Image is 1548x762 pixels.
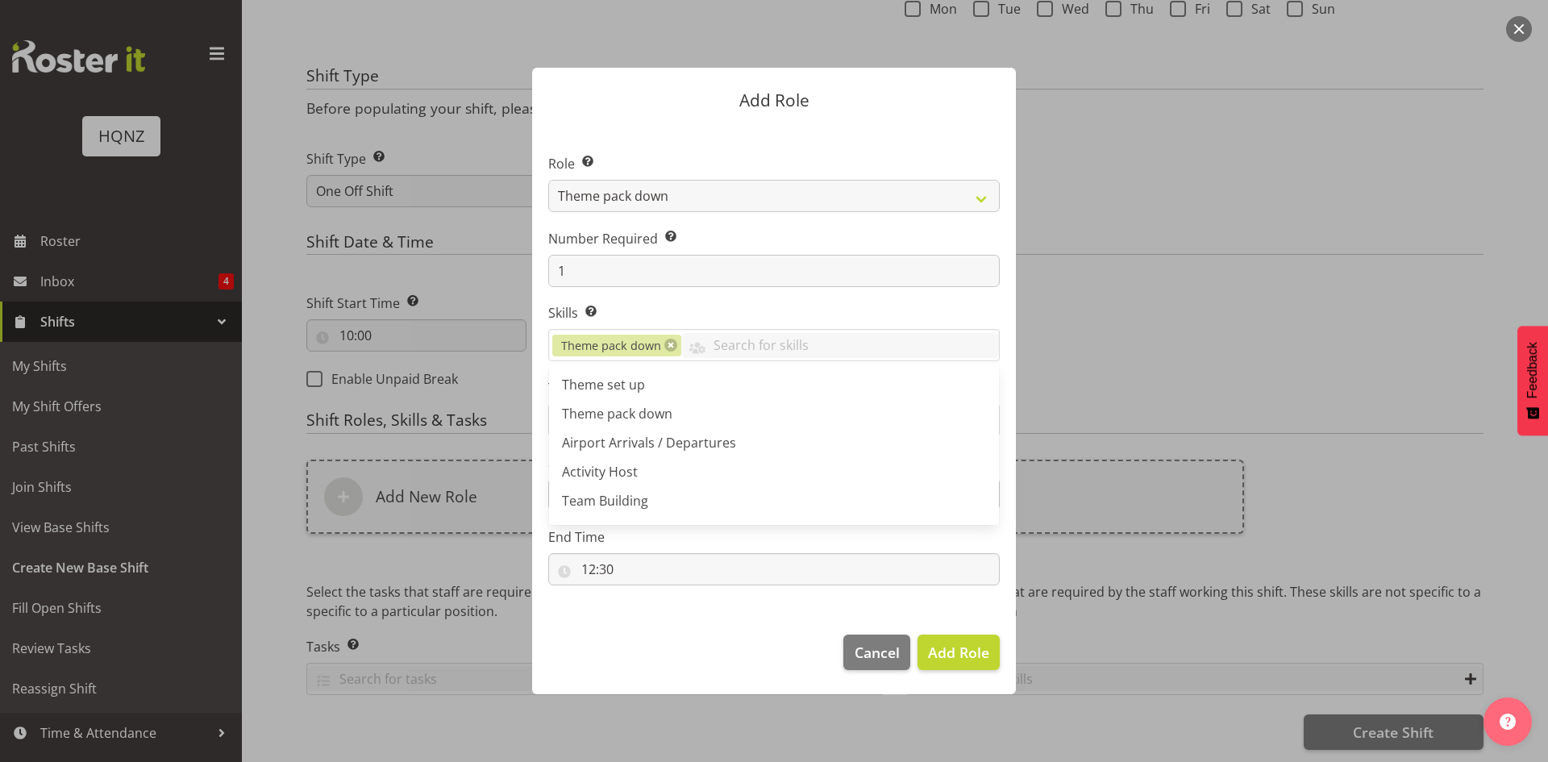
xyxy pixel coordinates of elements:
label: Skills [548,303,1000,323]
label: Tasks [548,378,1000,398]
img: help-xxl-2.png [1500,714,1516,730]
span: Cancel [855,642,900,663]
button: Add Role [918,635,1000,670]
span: Theme set up [562,376,645,393]
span: Theme pack down [561,337,661,355]
label: Start Time [548,452,1000,472]
input: Click to select... [548,478,1000,510]
span: Airport Arrivals / Departures [562,434,736,452]
input: Search for skills [681,333,999,358]
a: Team Building [549,486,999,515]
span: Theme pack down [562,405,672,423]
label: End Time [548,527,1000,547]
span: Event Support [562,521,649,539]
a: Airport Arrivals / Departures [549,428,999,457]
p: Add Role [548,92,1000,109]
button: Feedback - Show survey [1517,326,1548,435]
span: Team Building [562,492,648,510]
a: Event Support [549,515,999,544]
span: Activity Host [562,463,638,481]
button: Cancel [843,635,909,670]
a: Theme set up [549,370,999,399]
span: Feedback [1525,342,1540,398]
input: Click to select... [548,553,1000,585]
label: Role [548,154,1000,173]
a: Theme pack down [549,399,999,428]
a: Activity Host [549,457,999,486]
span: Add Role [928,643,989,662]
label: Number Required [548,229,1000,248]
